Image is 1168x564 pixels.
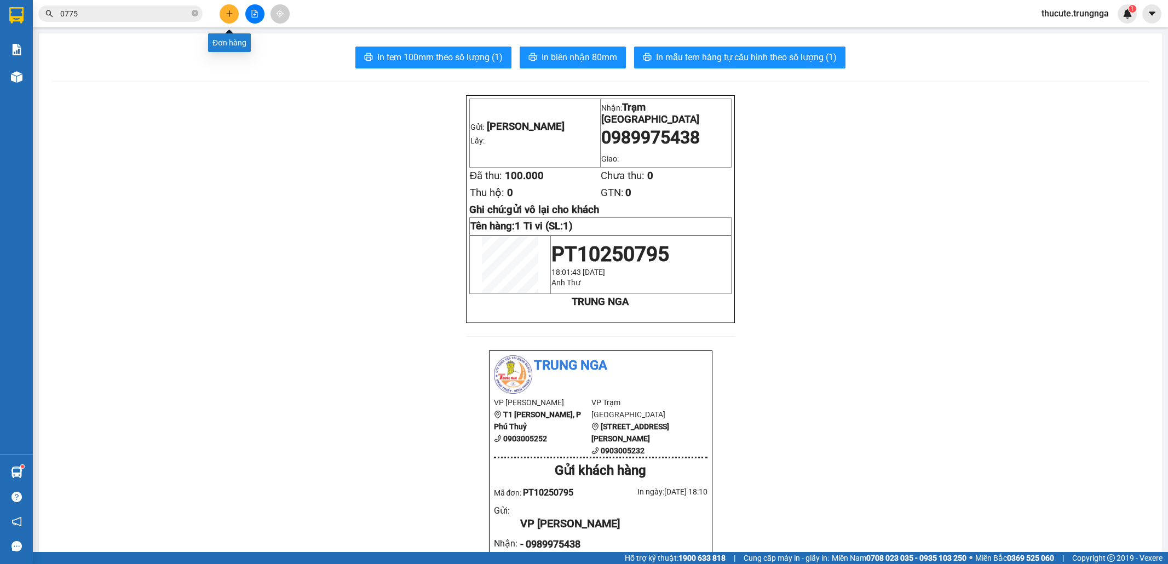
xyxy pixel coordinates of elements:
[601,446,645,455] b: 0903005232
[276,10,284,18] span: aim
[866,554,966,562] strong: 0708 023 035 - 0935 103 250
[11,492,22,502] span: question-circle
[271,4,290,24] button: aim
[601,101,699,125] span: Trạm [GEOGRAPHIC_DATA]
[528,53,537,63] span: printer
[634,47,845,68] button: printerIn mẫu tem hàng tự cấu hình theo số lượng (1)
[507,204,599,216] span: gửi vô lại cho khách
[503,434,547,443] b: 0903005252
[192,10,198,16] span: close-circle
[591,447,599,454] span: phone
[470,120,600,133] p: Gửi:
[21,465,24,468] sup: 1
[542,50,617,64] span: In biên nhận 80mm
[9,7,24,24] img: logo-vxr
[551,242,669,266] span: PT10250795
[494,410,581,431] b: T1 [PERSON_NAME], P Phú Thuỷ
[192,9,198,19] span: close-circle
[1033,7,1118,20] span: thucute.trungnga
[625,187,631,199] span: 0
[551,278,580,287] span: Anh Thư
[470,170,502,182] span: Đã thu:
[505,170,544,182] span: 100.000
[1007,554,1054,562] strong: 0369 525 060
[975,552,1054,564] span: Miền Bắc
[1129,5,1136,13] sup: 1
[226,10,233,18] span: plus
[11,467,22,478] img: warehouse-icon
[251,10,258,18] span: file-add
[744,552,829,564] span: Cung cấp máy in - giấy in:
[487,120,565,133] span: [PERSON_NAME]
[1130,5,1134,13] span: 1
[601,187,624,199] span: GTN:
[494,355,532,394] img: logo.jpg
[470,136,485,145] span: Lấy:
[1147,9,1157,19] span: caret-down
[591,396,689,421] li: VP Trạm [GEOGRAPHIC_DATA]
[601,154,619,163] span: Giao:
[469,204,599,216] span: Ghi chú:
[625,552,726,564] span: Hỗ trợ kỹ thuật:
[601,170,645,182] span: Chưa thu:
[969,556,973,560] span: ⚪️
[572,296,629,308] strong: TRUNG NGA
[45,10,53,18] span: search
[520,515,698,532] div: VP [PERSON_NAME]
[494,537,521,550] div: Nhận :
[507,187,513,199] span: 0
[60,8,189,20] input: Tìm tên, số ĐT hoặc mã đơn
[551,268,605,277] span: 18:01:43 [DATE]
[523,487,573,498] span: PT10250795
[563,220,573,232] span: 1)
[208,33,251,52] div: Đơn hàng
[494,411,502,418] span: environment
[1107,554,1115,562] span: copyright
[494,435,502,442] span: phone
[1142,4,1161,24] button: caret-down
[643,53,652,63] span: printer
[1123,9,1132,19] img: icon-new-feature
[734,552,735,564] span: |
[591,422,669,443] b: [STREET_ADDRESS][PERSON_NAME]
[220,4,239,24] button: plus
[11,71,22,83] img: warehouse-icon
[355,47,511,68] button: printerIn tem 100mm theo số lượng (1)
[470,187,504,199] span: Thu hộ:
[494,486,601,499] div: Mã đơn:
[11,44,22,55] img: solution-icon
[647,170,653,182] span: 0
[601,127,700,148] span: 0989975438
[494,355,707,376] li: Trung Nga
[1062,552,1064,564] span: |
[377,50,503,64] span: In tem 100mm theo số lượng (1)
[494,396,592,408] li: VP [PERSON_NAME]
[678,554,726,562] strong: 1900 633 818
[601,101,730,125] p: Nhận:
[832,552,966,564] span: Miền Nam
[520,47,626,68] button: printerIn biên nhận 80mm
[11,541,22,551] span: message
[601,486,707,498] div: In ngày: [DATE] 18:10
[494,504,521,517] div: Gửi :
[591,423,599,430] span: environment
[520,537,698,552] div: - 0989975438
[245,4,264,24] button: file-add
[656,50,837,64] span: In mẫu tem hàng tự cấu hình theo số lượng (1)
[470,220,573,232] strong: Tên hàng:
[515,220,573,232] span: 1 Ti vi (SL:
[364,53,373,63] span: printer
[11,516,22,527] span: notification
[494,461,707,481] div: Gửi khách hàng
